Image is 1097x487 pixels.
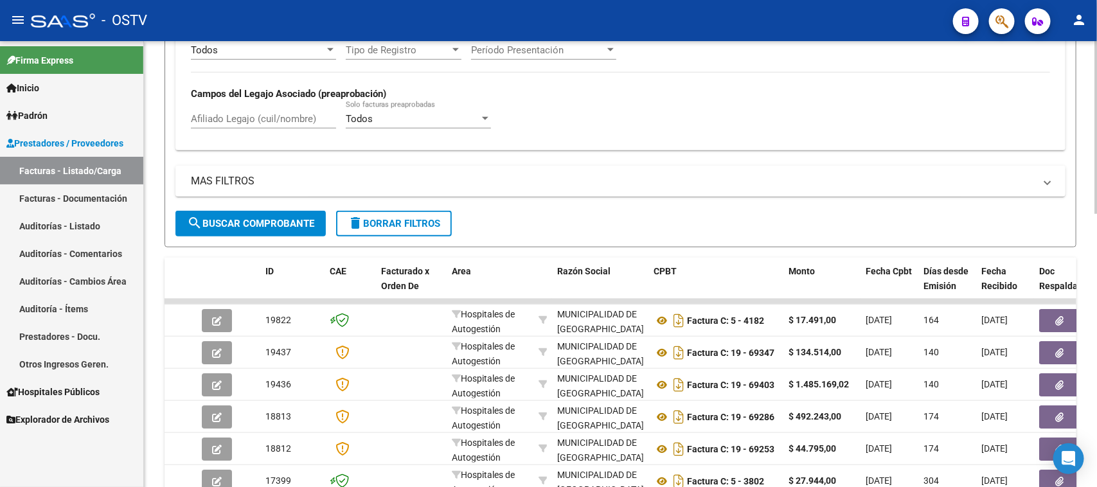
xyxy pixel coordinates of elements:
strong: $ 134.514,00 [789,347,841,357]
datatable-header-cell: Días desde Emisión [918,258,976,314]
span: [DATE] [981,411,1008,421]
span: Hospitales de Autogestión [452,405,515,430]
span: [DATE] [866,443,892,454]
datatable-header-cell: CPBT [648,258,783,314]
span: Explorador de Archivos [6,412,109,427]
span: Buscar Comprobante [187,218,314,229]
span: Monto [789,266,815,276]
mat-icon: delete [348,215,363,231]
span: [DATE] [866,475,892,486]
strong: Campos del Legajo Asociado (preaprobación) [191,88,386,100]
span: ID [265,266,274,276]
mat-icon: menu [10,12,26,28]
span: Hospitales de Autogestión [452,438,515,463]
button: Borrar Filtros [336,211,452,236]
strong: $ 17.491,00 [789,315,836,325]
datatable-header-cell: Fecha Recibido [976,258,1034,314]
strong: Factura C: 5 - 3802 [687,476,764,486]
span: 174 [923,411,939,421]
div: MUNICIPALIDAD DE [GEOGRAPHIC_DATA] ARGENTINAS ([GEOGRAPHIC_DATA]) [557,307,650,366]
strong: $ 1.485.169,02 [789,379,849,389]
datatable-header-cell: CAE [325,258,376,314]
span: Firma Express [6,53,73,67]
strong: $ 27.944,00 [789,475,836,486]
strong: $ 44.795,00 [789,443,836,454]
datatable-header-cell: ID [260,258,325,314]
button: Buscar Comprobante [175,211,326,236]
span: [DATE] [981,315,1008,325]
span: 140 [923,347,939,357]
i: Descargar documento [670,342,687,363]
span: Prestadores / Proveedores [6,136,123,150]
strong: Factura C: 5 - 4182 [687,315,764,326]
span: 17399 [265,475,291,486]
span: Doc Respaldatoria [1039,266,1097,291]
div: Open Intercom Messenger [1053,443,1084,474]
span: Días desde Emisión [923,266,968,291]
span: 19822 [265,315,291,325]
span: [DATE] [866,315,892,325]
div: 30681615322 [557,371,643,398]
span: CPBT [654,266,677,276]
i: Descargar documento [670,310,687,331]
span: [DATE] [866,347,892,357]
span: Borrar Filtros [348,218,440,229]
mat-panel-title: MAS FILTROS [191,174,1035,188]
strong: Factura C: 19 - 69286 [687,412,774,422]
span: Razón Social [557,266,611,276]
span: 18813 [265,411,291,421]
div: 30681615322 [557,403,643,430]
div: 30681615322 [557,339,643,366]
span: Hospitales de Autogestión [452,309,515,334]
span: [DATE] [981,379,1008,389]
mat-expansion-panel-header: MAS FILTROS [175,166,1066,197]
i: Descargar documento [670,407,687,427]
span: 19436 [265,379,291,389]
span: Padrón [6,109,48,123]
strong: $ 492.243,00 [789,411,841,421]
span: [DATE] [981,347,1008,357]
span: - OSTV [102,6,147,35]
span: [DATE] [981,443,1008,454]
span: 19437 [265,347,291,357]
strong: Factura C: 19 - 69347 [687,348,774,358]
span: 304 [923,475,939,486]
span: Fecha Cpbt [866,266,912,276]
mat-icon: search [187,215,202,231]
div: MUNICIPALIDAD DE [GEOGRAPHIC_DATA] ARGENTINAS [557,436,644,479]
strong: Factura C: 19 - 69253 [687,444,774,454]
i: Descargar documento [670,375,687,395]
span: [DATE] [981,475,1008,486]
span: Inicio [6,81,39,95]
datatable-header-cell: Area [447,258,533,314]
datatable-header-cell: Monto [783,258,861,314]
datatable-header-cell: Facturado x Orden De [376,258,447,314]
span: Tipo de Registro [346,44,450,56]
mat-icon: person [1071,12,1087,28]
span: 18812 [265,443,291,454]
span: Area [452,266,471,276]
span: 174 [923,443,939,454]
span: [DATE] [866,379,892,389]
div: 30681615322 [557,436,643,463]
span: Hospitales de Autogestión [452,341,515,366]
i: Descargar documento [670,439,687,459]
span: Facturado x Orden De [381,266,429,291]
span: [DATE] [866,411,892,421]
div: MUNICIPALIDAD DE [GEOGRAPHIC_DATA] ARGENTINAS [557,403,644,447]
span: Todos [191,44,218,56]
span: 164 [923,315,939,325]
div: 30678660635 [557,307,643,334]
span: Fecha Recibido [981,266,1017,291]
div: MUNICIPALIDAD DE [GEOGRAPHIC_DATA] ARGENTINAS [557,339,644,383]
span: Período Presentación [471,44,605,56]
span: 140 [923,379,939,389]
span: Todos [346,113,373,125]
span: Hospitales de Autogestión [452,373,515,398]
div: MUNICIPALIDAD DE [GEOGRAPHIC_DATA] ARGENTINAS [557,371,644,415]
span: Hospitales Públicos [6,385,100,399]
datatable-header-cell: Fecha Cpbt [861,258,918,314]
span: CAE [330,266,346,276]
strong: Factura C: 19 - 69403 [687,380,774,390]
datatable-header-cell: Razón Social [552,258,648,314]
